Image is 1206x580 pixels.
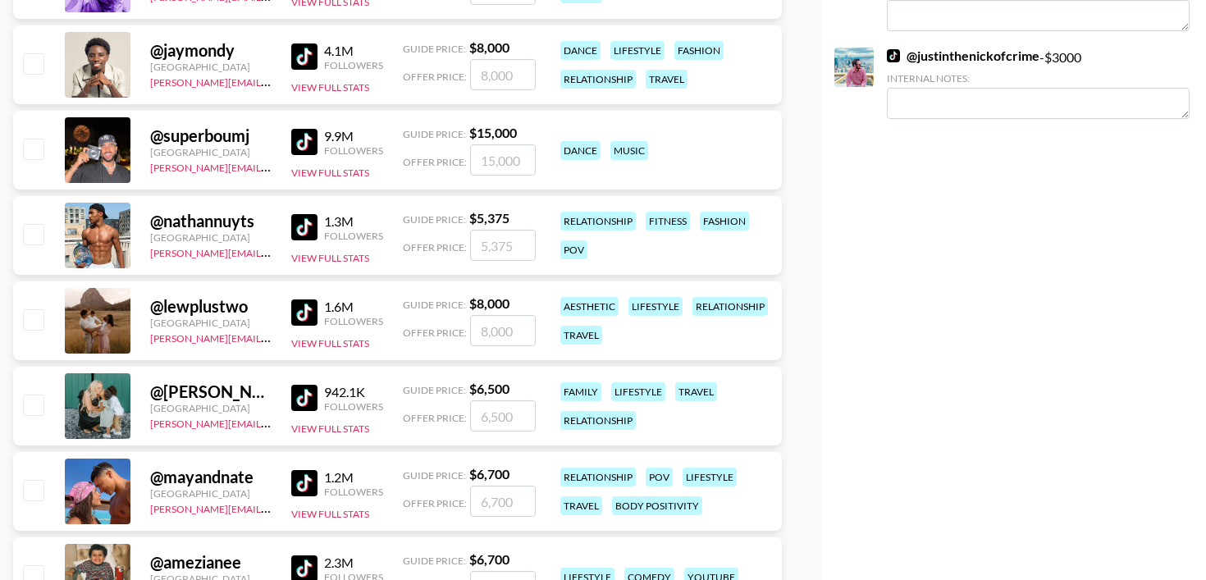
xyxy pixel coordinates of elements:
[403,43,466,55] span: Guide Price:
[150,244,393,259] a: [PERSON_NAME][EMAIL_ADDRESS][DOMAIN_NAME]
[403,299,466,311] span: Guide Price:
[403,241,467,253] span: Offer Price:
[692,297,768,316] div: relationship
[150,73,393,89] a: [PERSON_NAME][EMAIL_ADDRESS][DOMAIN_NAME]
[560,141,601,160] div: dance
[150,231,272,244] div: [GEOGRAPHIC_DATA]
[324,299,383,315] div: 1.6M
[887,49,900,62] img: TikTok
[560,41,601,60] div: dance
[628,297,683,316] div: lifestyle
[469,125,517,140] strong: $ 15,000
[403,497,467,509] span: Offer Price:
[150,414,393,430] a: [PERSON_NAME][EMAIL_ADDRESS][DOMAIN_NAME]
[403,71,467,83] span: Offer Price:
[469,381,509,396] strong: $ 6,500
[611,382,665,401] div: lifestyle
[291,129,317,155] img: TikTok
[470,144,536,176] input: 15,000
[324,315,383,327] div: Followers
[150,500,393,515] a: [PERSON_NAME][EMAIL_ADDRESS][DOMAIN_NAME]
[683,468,737,486] div: lifestyle
[403,412,467,424] span: Offer Price:
[469,295,509,311] strong: $ 8,000
[470,59,536,90] input: 8,000
[403,156,467,168] span: Offer Price:
[291,252,369,264] button: View Full Stats
[291,470,317,496] img: TikTok
[150,146,272,158] div: [GEOGRAPHIC_DATA]
[291,385,317,411] img: TikTok
[610,141,648,160] div: music
[610,41,665,60] div: lifestyle
[324,384,383,400] div: 942.1K
[291,167,369,179] button: View Full Stats
[560,240,587,259] div: pov
[150,211,272,231] div: @ nathannuyts
[324,59,383,71] div: Followers
[150,40,272,61] div: @ jaymondy
[887,72,1190,84] div: Internal Notes:
[470,486,536,517] input: 6,700
[403,128,466,140] span: Guide Price:
[646,70,688,89] div: travel
[324,469,383,486] div: 1.2M
[674,41,724,60] div: fashion
[324,213,383,230] div: 1.3M
[150,158,393,174] a: [PERSON_NAME][EMAIL_ADDRESS][DOMAIN_NAME]
[324,144,383,157] div: Followers
[150,467,272,487] div: @ mayandnate
[469,551,509,567] strong: $ 6,700
[560,70,636,89] div: relationship
[403,555,466,567] span: Guide Price:
[324,128,383,144] div: 9.9M
[150,61,272,73] div: [GEOGRAPHIC_DATA]
[887,48,1190,119] div: - $ 3000
[324,486,383,498] div: Followers
[469,39,509,55] strong: $ 8,000
[560,468,636,486] div: relationship
[675,382,717,401] div: travel
[291,508,369,520] button: View Full Stats
[150,126,272,146] div: @ superboumj
[291,299,317,326] img: TikTok
[324,400,383,413] div: Followers
[150,552,272,573] div: @ amezianee
[560,496,602,515] div: travel
[324,43,383,59] div: 4.1M
[291,214,317,240] img: TikTok
[887,48,1039,64] a: @justinthenickofcrime
[403,327,467,339] span: Offer Price:
[560,411,636,430] div: relationship
[403,213,466,226] span: Guide Price:
[150,329,393,345] a: [PERSON_NAME][EMAIL_ADDRESS][DOMAIN_NAME]
[470,400,536,432] input: 6,500
[470,230,536,261] input: 5,375
[150,402,272,414] div: [GEOGRAPHIC_DATA]
[700,212,749,231] div: fashion
[403,384,466,396] span: Guide Price:
[291,422,369,435] button: View Full Stats
[469,466,509,482] strong: $ 6,700
[291,337,369,349] button: View Full Stats
[560,382,601,401] div: family
[470,315,536,346] input: 8,000
[646,212,690,231] div: fitness
[150,296,272,317] div: @ lewplustwo
[324,230,383,242] div: Followers
[150,317,272,329] div: [GEOGRAPHIC_DATA]
[469,210,509,226] strong: $ 5,375
[324,555,383,571] div: 2.3M
[612,496,702,515] div: body positivity
[150,381,272,402] div: @ [PERSON_NAME].[PERSON_NAME].bell
[560,212,636,231] div: relationship
[560,326,602,345] div: travel
[646,468,673,486] div: pov
[291,81,369,94] button: View Full Stats
[291,43,317,70] img: TikTok
[403,469,466,482] span: Guide Price:
[560,297,619,316] div: aesthetic
[150,487,272,500] div: [GEOGRAPHIC_DATA]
